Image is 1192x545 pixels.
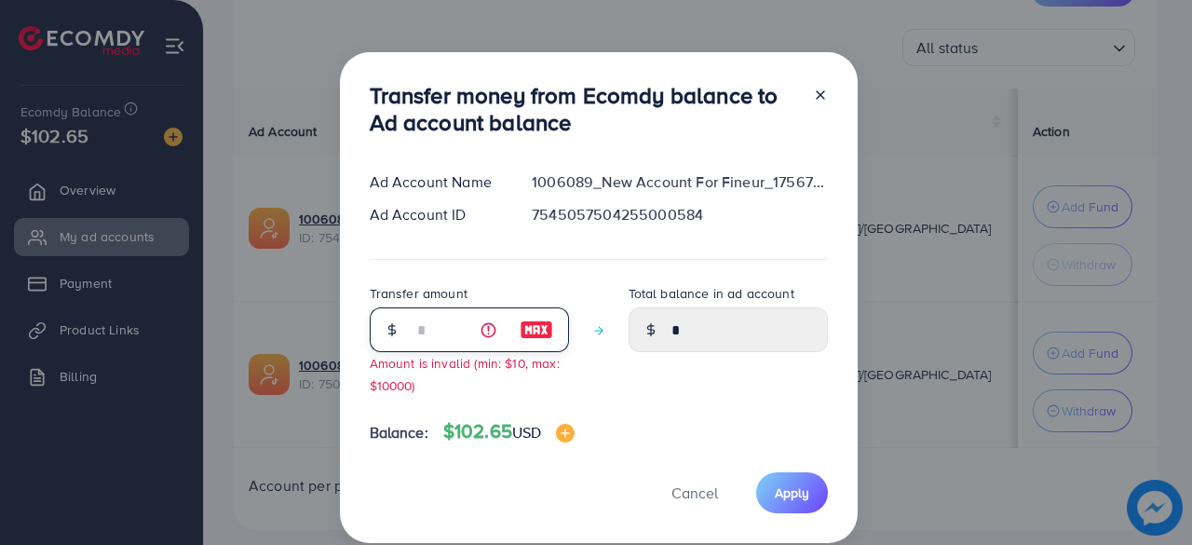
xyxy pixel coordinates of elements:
button: Cancel [648,472,741,512]
small: Amount is invalid (min: $10, max: $10000) [370,354,560,393]
img: image [520,319,553,341]
img: image [556,424,575,443]
div: Ad Account ID [355,204,518,225]
span: Balance: [370,422,428,443]
label: Transfer amount [370,284,467,303]
span: Apply [775,484,809,502]
button: Apply [756,472,828,512]
div: Ad Account Name [355,171,518,193]
div: 7545057504255000584 [517,204,842,225]
span: USD [512,422,541,443]
h4: $102.65 [443,420,576,443]
h3: Transfer money from Ecomdy balance to Ad account balance [370,82,798,136]
div: 1006089_New Account For Fineur_1756720766830 [517,171,842,193]
label: Total balance in ad account [629,284,794,303]
span: Cancel [671,483,718,503]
